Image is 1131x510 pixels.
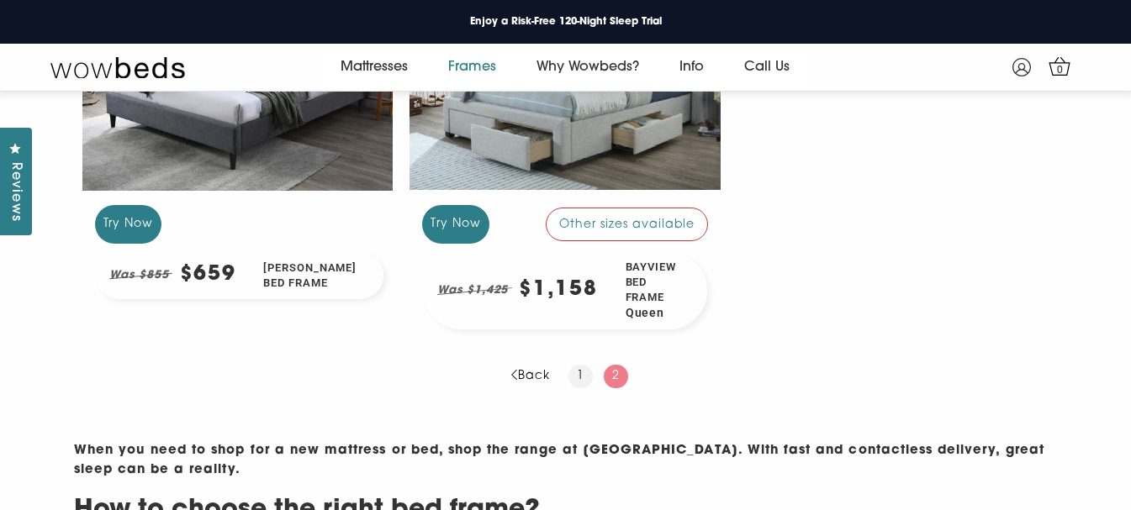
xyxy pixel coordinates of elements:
div: Try Now [422,205,489,243]
div: Bayview Bed Frame [611,252,707,329]
a: Info [659,44,724,91]
a: Page 1 [568,365,593,388]
div: $1,158 [519,280,597,301]
a: Why Wowbeds? [516,44,659,91]
em: Was $855 [109,265,172,286]
span: 0 [1052,62,1069,79]
a: 0 [1045,51,1075,81]
img: Wow Beds Logo [50,55,185,79]
div: $659 [180,265,236,286]
div: Try Now [95,205,162,243]
a: Frames [428,44,516,91]
span: Queen [626,305,681,322]
span: Reviews [4,162,26,222]
a: Enjoy a Risk-Free 120-Night Sleep Trial [457,11,675,33]
nav: Pagination [74,365,1058,388]
a: Previous page [503,365,558,388]
a: Call Us [724,44,810,91]
a: Mattresses [320,44,428,91]
div: [PERSON_NAME] Bed Frame [250,252,383,298]
em: Was $1,425 [437,280,512,301]
a: Page 2 [604,365,628,388]
strong: When you need to shop for a new mattress or bed, shop the range at [GEOGRAPHIC_DATA]. With fast a... [74,444,1044,476]
div: Other sizes available [546,208,709,241]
